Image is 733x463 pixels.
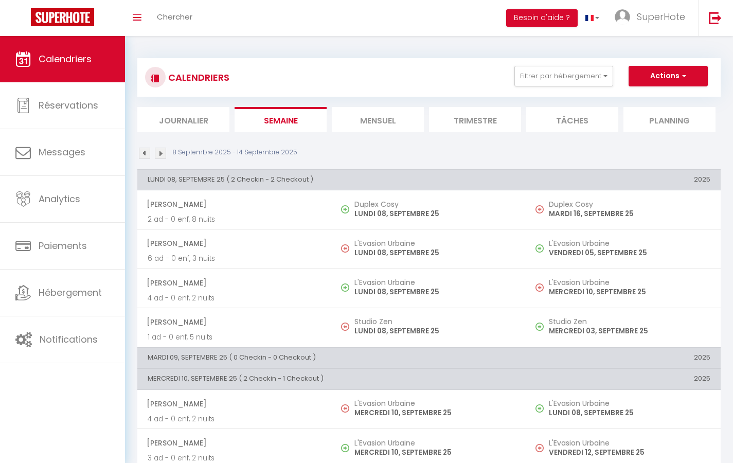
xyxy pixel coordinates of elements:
p: LUNDI 08, SEPTEMBRE 25 [354,287,516,297]
p: 4 ad - 0 enf, 2 nuits [148,414,321,424]
span: [PERSON_NAME] [147,234,321,253]
p: MERCREDI 10, SEPTEMBRE 25 [354,407,516,418]
th: 2025 [526,169,721,190]
span: Paiements [39,239,87,252]
p: 6 ad - 0 enf, 3 nuits [148,253,321,264]
p: VENDREDI 05, SEPTEMBRE 25 [549,247,710,258]
img: NO IMAGE [341,244,349,253]
p: LUNDI 08, SEPTEMBRE 25 [354,326,516,336]
p: LUNDI 08, SEPTEMBRE 25 [354,247,516,258]
img: Super Booking [31,8,94,26]
p: 8 Septembre 2025 - 14 Septembre 2025 [172,148,297,157]
img: NO IMAGE [535,244,544,253]
th: 2025 [526,347,721,368]
th: MERCREDI 10, SEPTEMBRE 25 ( 2 Checkin - 1 Checkout ) [137,369,526,389]
li: Semaine [235,107,327,132]
span: Notifications [40,333,98,346]
p: LUNDI 08, SEPTEMBRE 25 [549,407,710,418]
h5: Studio Zen [549,317,710,326]
p: MERCREDI 10, SEPTEMBRE 25 [354,447,516,458]
p: 1 ad - 0 enf, 5 nuits [148,332,321,343]
p: VENDREDI 12, SEPTEMBRE 25 [549,447,710,458]
p: MERCREDI 10, SEPTEMBRE 25 [549,287,710,297]
th: MARDI 09, SEPTEMBRE 25 ( 0 Checkin - 0 Checkout ) [137,347,526,368]
span: Calendriers [39,52,92,65]
p: 2 ad - 0 enf, 8 nuits [148,214,321,225]
h5: Duplex Cosy [549,200,710,208]
h5: L'Evasion Urbaine [354,399,516,407]
h5: Studio Zen [354,317,516,326]
img: NO IMAGE [341,404,349,413]
span: [PERSON_NAME] [147,394,321,414]
span: [PERSON_NAME] [147,273,321,293]
h5: L'Evasion Urbaine [549,399,710,407]
img: ... [615,9,630,25]
span: Messages [39,146,85,158]
li: Journalier [137,107,229,132]
img: NO IMAGE [535,404,544,413]
button: Ouvrir le widget de chat LiveChat [8,4,39,35]
img: NO IMAGE [341,323,349,331]
th: 2025 [526,369,721,389]
li: Trimestre [429,107,521,132]
h5: L'Evasion Urbaine [549,439,710,447]
button: Actions [629,66,708,86]
h5: L'Evasion Urbaine [354,278,516,287]
img: logout [709,11,722,24]
h5: Duplex Cosy [354,200,516,208]
button: Filtrer par hébergement [514,66,613,86]
p: 4 ad - 0 enf, 2 nuits [148,293,321,304]
img: NO IMAGE [535,323,544,331]
h5: L'Evasion Urbaine [549,239,710,247]
span: [PERSON_NAME] [147,433,321,453]
th: LUNDI 08, SEPTEMBRE 25 ( 2 Checkin - 2 Checkout ) [137,169,526,190]
img: NO IMAGE [535,283,544,292]
li: Tâches [526,107,618,132]
span: Réservations [39,99,98,112]
span: [PERSON_NAME] [147,194,321,214]
h5: L'Evasion Urbaine [549,278,710,287]
span: Hébergement [39,286,102,299]
img: NO IMAGE [535,205,544,213]
p: MARDI 16, SEPTEMBRE 25 [549,208,710,219]
h5: L'Evasion Urbaine [354,439,516,447]
img: NO IMAGE [535,444,544,452]
p: MERCREDI 03, SEPTEMBRE 25 [549,326,710,336]
p: LUNDI 08, SEPTEMBRE 25 [354,208,516,219]
button: Besoin d'aide ? [506,9,578,27]
span: Analytics [39,192,80,205]
span: SuperHote [637,10,685,23]
span: [PERSON_NAME] [147,312,321,332]
h3: CALENDRIERS [166,66,229,89]
li: Planning [623,107,716,132]
li: Mensuel [332,107,424,132]
h5: L'Evasion Urbaine [354,239,516,247]
span: Chercher [157,11,192,22]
